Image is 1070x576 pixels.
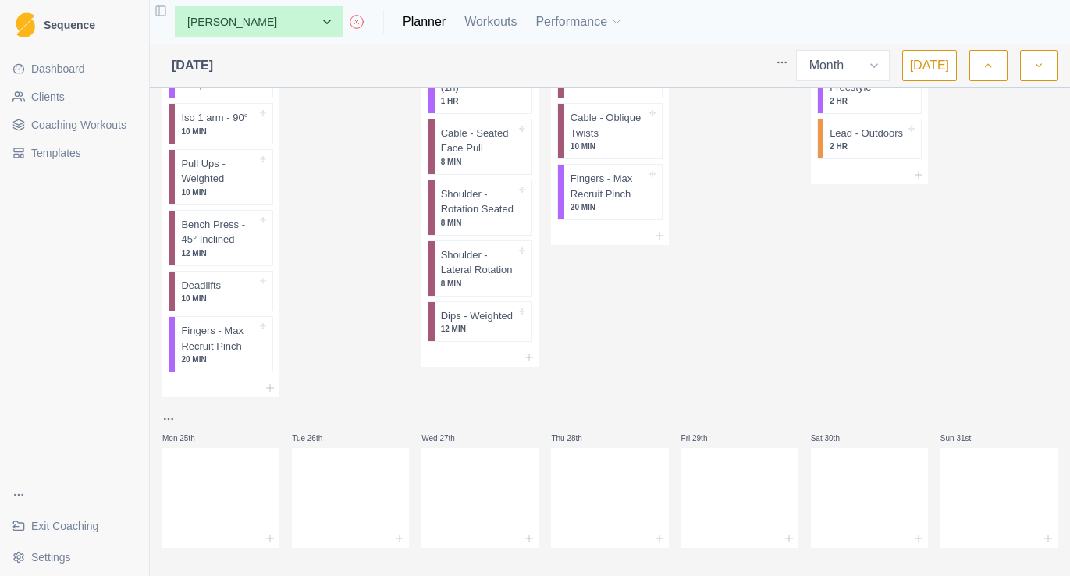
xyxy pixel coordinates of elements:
[811,432,858,444] p: Sat 30th
[16,12,35,38] img: Logo
[830,126,903,141] p: Lead - Outdoors
[44,20,95,30] span: Sequence
[292,432,339,444] p: Tue 26th
[428,240,532,297] div: Shoulder - Lateral Rotation8 MIN
[571,201,646,213] p: 20 MIN
[535,6,623,37] button: Performance
[830,140,905,152] p: 2 HR
[940,432,987,444] p: Sun 31st
[557,103,662,159] div: Cable - Oblique Twists10 MIN
[169,149,273,205] div: Pull Ups - Weighted10 MIN
[571,140,646,152] p: 10 MIN
[441,308,513,324] p: Dips - Weighted
[181,247,257,259] p: 12 MIN
[551,432,598,444] p: Thu 28th
[6,56,143,81] a: Dashboard
[441,187,517,217] p: Shoulder - Rotation Seated
[428,119,532,175] div: Cable - Seated Face Pull8 MIN
[181,323,257,354] p: Fingers - Max Recruit Pinch
[817,119,922,160] div: Lead - Outdoors2 HR
[31,117,126,133] span: Coaching Workouts
[162,432,209,444] p: Mon 25th
[441,278,517,290] p: 8 MIN
[181,278,221,293] p: Deadlifts
[31,145,81,161] span: Templates
[181,217,257,247] p: Bench Press - 45° Inclined
[181,187,257,198] p: 10 MIN
[421,432,468,444] p: Wed 27th
[441,217,517,229] p: 8 MIN
[6,545,143,570] button: Settings
[181,354,257,365] p: 20 MIN
[172,56,213,75] span: [DATE]
[6,514,143,539] a: Exit Coaching
[31,61,85,76] span: Dashboard
[441,323,517,335] p: 12 MIN
[6,6,143,44] a: LogoSequence
[428,301,532,343] div: Dips - Weighted12 MIN
[181,110,247,126] p: Iso 1 arm - 90°
[830,95,905,107] p: 2 HR
[403,12,446,31] a: Planner
[181,293,257,304] p: 10 MIN
[557,164,662,220] div: Fingers - Max Recruit Pinch20 MIN
[464,12,517,31] a: Workouts
[441,95,517,107] p: 1 HR
[181,126,257,137] p: 10 MIN
[571,110,646,140] p: Cable - Oblique Twists
[6,84,143,109] a: Clients
[6,112,143,137] a: Coaching Workouts
[181,156,257,187] p: Pull Ups - Weighted
[902,50,957,81] button: [DATE]
[169,103,273,144] div: Iso 1 arm - 90°10 MIN
[428,180,532,236] div: Shoulder - Rotation Seated8 MIN
[31,518,98,534] span: Exit Coaching
[441,126,517,156] p: Cable - Seated Face Pull
[441,247,517,278] p: Shoulder - Lateral Rotation
[31,89,65,105] span: Clients
[681,432,728,444] p: Fri 29th
[571,171,646,201] p: Fingers - Max Recruit Pinch
[169,316,273,372] div: Fingers - Max Recruit Pinch20 MIN
[169,210,273,266] div: Bench Press - 45° Inclined12 MIN
[6,140,143,165] a: Templates
[441,156,517,168] p: 8 MIN
[169,271,273,312] div: Deadlifts10 MIN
